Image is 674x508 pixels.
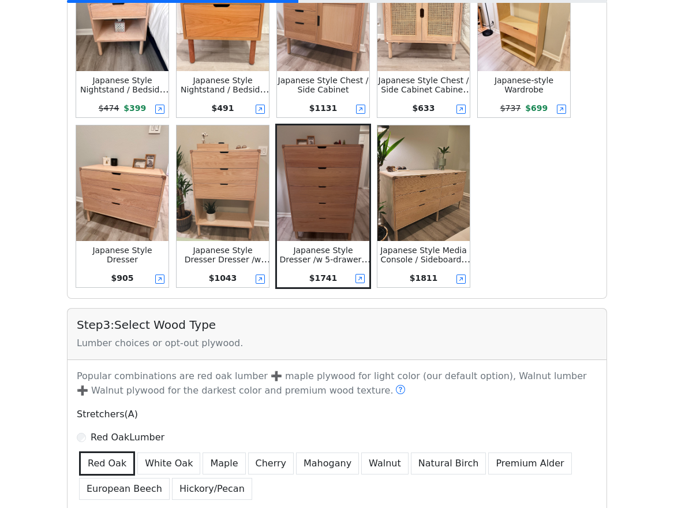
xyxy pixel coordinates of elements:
[76,246,168,264] div: Japanese Style Dresser
[525,103,548,113] span: $ 699
[411,453,486,474] button: Natural Birch
[478,76,570,94] div: Japanese-style Wardrobe
[185,246,271,273] small: Japanese Style Dresser Dresser /w Shelf
[296,453,359,474] button: Mahogany
[413,103,435,113] span: $ 633
[79,478,170,500] button: European Beech
[111,273,134,283] span: $ 905
[377,76,470,94] div: Japanese Style Chest / Side Cabinet Cabinet /w 2-door
[209,273,237,283] span: $ 1043
[380,246,470,283] small: Japanese Style Media Console / Sideboard / Credenza Dresser w/ 6-drawer
[177,125,269,241] img: Japanese Style Dresser Dresser /w Shelf
[175,124,271,289] button: Japanese Style Dresser Dresser /w ShelfJapanese Style Dresser Dresser /w Shelf$1043
[137,453,200,474] button: White Oak
[203,453,245,474] button: Maple
[70,369,604,398] p: Popular combinations are red oak lumber ➕ maple plywood for light color (our default option), Wal...
[277,246,369,264] div: Japanese Style Dresser /w 5-drawer | Boy Dresser
[361,453,409,474] button: Walnut
[76,76,168,94] div: Japanese Style Nightstand / Bedside Table
[277,125,369,241] img: Japanese Style Dresser /w 5-drawer | Boy Dresser
[77,409,138,420] span: Stretchers(A)
[309,103,338,113] span: $ 1131
[395,383,406,398] button: Do people pick a different wood?
[377,125,470,241] img: Japanese Style Media Console / Sideboard / Credenza Dresser w/ 6-drawer
[277,76,369,94] div: Japanese Style Chest / Side Cabinet
[74,124,170,289] button: Japanese Style DresserJapanese Style Dresser$905
[76,125,168,241] img: Japanese Style Dresser
[99,103,119,113] s: $ 474
[410,273,438,283] span: $ 1811
[92,246,152,264] small: Japanese Style Dresser
[181,76,269,113] small: Japanese Style Nightstand / Bedside Table Nightstand /w Top Shelf
[377,246,470,264] div: Japanese Style Media Console / Sideboard / Credenza Dresser w/ 6-drawer
[77,318,597,332] h5: Step 3 : Select Wood Type
[500,103,521,113] s: $ 737
[278,76,369,94] small: Japanese Style Chest / Side Cabinet
[309,273,338,283] span: $ 1741
[77,336,597,350] div: Lumber choices or opt-out plywood.
[376,124,471,289] button: Japanese Style Media Console / Sideboard / Credenza Dresser w/ 6-drawerJapanese Style Media Conso...
[79,451,135,476] button: Red Oak
[80,76,169,103] small: Japanese Style Nightstand / Bedside Table
[172,478,252,500] button: Hickory/Pecan
[248,453,294,474] button: Cherry
[123,103,146,113] span: $ 399
[495,76,553,94] small: Japanese-style Wardrobe
[275,124,371,289] button: Japanese Style Dresser /w 5-drawer | Boy DresserJapanese Style Dresser /w 5-drawer | Boy Dresser$...
[379,76,473,103] small: Japanese Style Chest / Side Cabinet Cabinet /w 2-door
[488,453,571,474] button: Premium Alder
[177,246,269,264] div: Japanese Style Dresser Dresser /w Shelf
[177,76,269,94] div: Japanese Style Nightstand / Bedside Table Nightstand /w Top Shelf
[91,431,164,444] label: Red Oak Lumber
[212,103,234,113] span: $ 491
[279,246,370,273] small: Japanese Style Dresser /w 5-drawer | Boy Dresser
